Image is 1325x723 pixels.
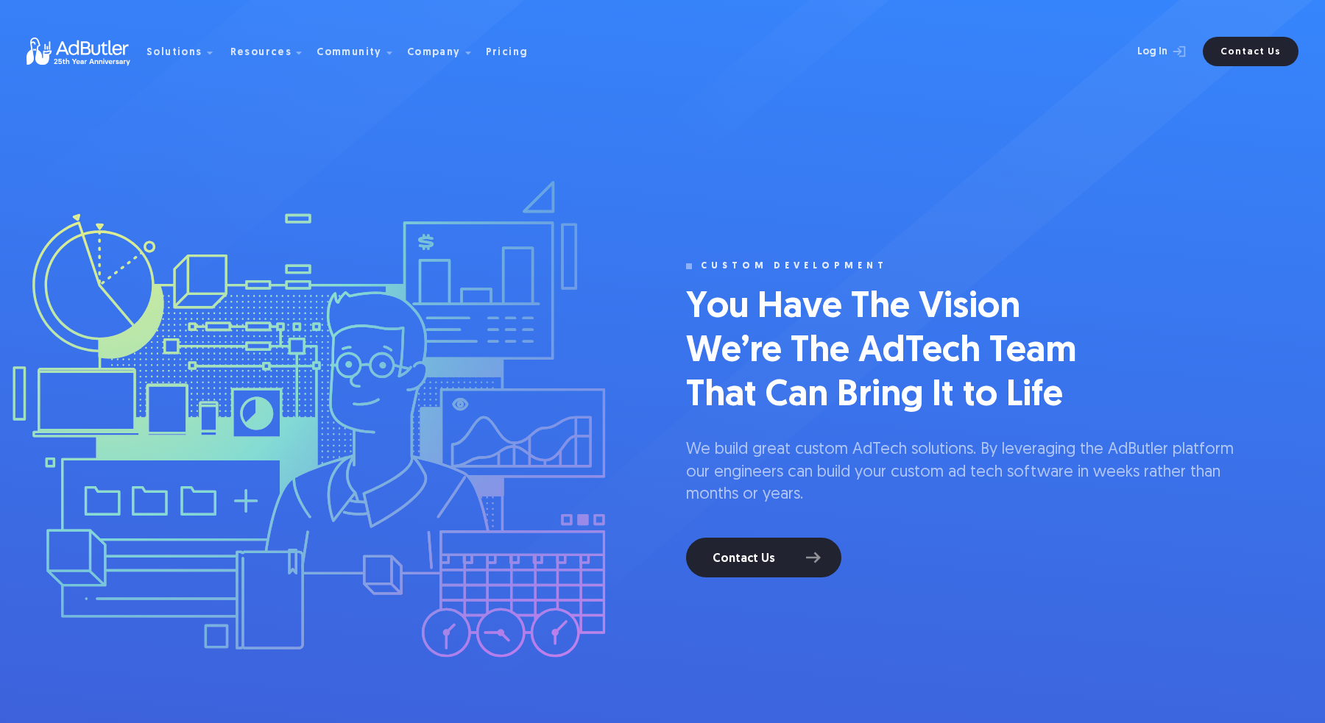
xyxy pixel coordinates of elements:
div: Resources [230,48,292,58]
div: Pricing [486,48,529,58]
a: Contact Us [1203,37,1298,66]
a: Pricing [486,45,540,58]
div: Solutions [146,48,202,58]
div: custom Development [701,261,888,271]
a: Contact Us [686,538,841,577]
div: Community [317,48,382,58]
div: Company [407,48,461,58]
a: Log In [1098,37,1194,66]
h1: You Have The Vision We’re The AdTech Team That Can Bring It to Life [686,286,1128,419]
p: We build great custom AdTech solutions. By leveraging the AdButler platform our engineers can bui... [686,439,1243,507]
